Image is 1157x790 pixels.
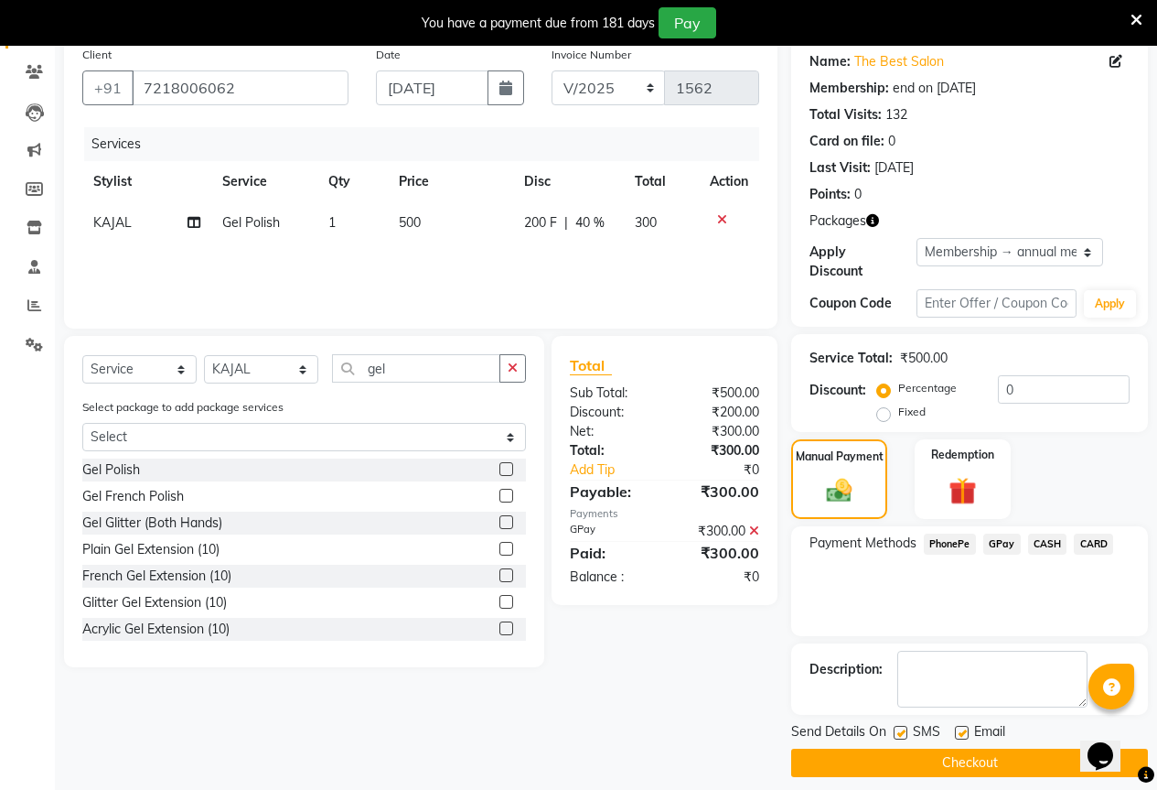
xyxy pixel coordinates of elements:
div: Services [84,127,773,161]
div: Gel Polish [82,460,140,480]
div: Acrylic Gel Extension (10) [82,620,230,639]
div: French Gel Extension (10) [82,567,231,586]
div: 0 [888,132,895,151]
div: Net: [556,422,665,441]
div: ₹300.00 [664,441,773,460]
th: Qty [317,161,388,202]
div: ₹0 [682,460,773,480]
label: Select package to add package services [82,399,284,416]
div: [DATE] [874,158,914,178]
span: CARD [1074,534,1113,555]
span: SMS [913,722,940,745]
div: Plain Gel Extension (10) [82,540,220,559]
div: ₹0 [664,568,773,587]
span: | [564,213,568,233]
div: Last Visit: [809,158,871,178]
div: Payable: [556,481,665,503]
a: Add Tip [556,460,682,480]
div: 132 [885,105,907,124]
label: Fixed [898,404,926,420]
span: Payment Methods [809,534,916,553]
div: ₹300.00 [664,481,773,503]
div: 0 [854,185,862,204]
div: Membership: [809,79,889,98]
div: end on [DATE] [893,79,976,98]
label: Client [82,47,112,63]
div: Card on file: [809,132,884,151]
span: CASH [1028,534,1067,555]
input: Enter Offer / Coupon Code [916,289,1077,318]
div: ₹300.00 [664,422,773,441]
label: Manual Payment [796,449,884,465]
th: Price [388,161,513,202]
span: Gel Polish [222,214,280,231]
div: Balance : [556,568,665,587]
span: PhonePe [924,534,976,555]
span: Packages [809,211,866,231]
div: Payments [570,506,759,522]
div: Total Visits: [809,105,882,124]
span: GPay [983,534,1021,555]
label: Invoice Number [552,47,631,63]
th: Total [624,161,699,202]
span: KAJAL [93,214,132,231]
div: Gel Glitter (Both Hands) [82,514,222,533]
div: ₹300.00 [664,522,773,541]
button: +91 [82,70,134,105]
th: Service [211,161,317,202]
label: Redemption [931,447,994,463]
div: Total: [556,441,665,460]
div: ₹500.00 [664,384,773,403]
span: 1 [328,214,336,231]
div: Service Total: [809,349,893,368]
div: Apply Discount [809,243,916,281]
div: ₹200.00 [664,403,773,422]
div: Discount: [556,403,665,422]
iframe: chat widget [1080,717,1139,772]
div: Coupon Code [809,294,916,313]
th: Stylist [82,161,211,202]
th: Disc [513,161,624,202]
span: Total [570,356,612,375]
div: ₹300.00 [664,542,773,564]
img: _cash.svg [819,476,861,505]
th: Action [699,161,759,202]
div: Paid: [556,542,665,564]
div: Points: [809,185,851,204]
span: Send Details On [791,722,886,745]
button: Checkout [791,749,1148,777]
span: 200 F [524,213,557,233]
button: Pay [659,7,716,38]
div: Sub Total: [556,384,665,403]
div: Discount: [809,381,866,400]
label: Percentage [898,380,957,396]
div: Glitter Gel Extension (10) [82,593,227,612]
input: Search by Name/Mobile/Email/Code [132,70,348,105]
div: Gel French Polish [82,487,184,506]
span: 300 [635,214,657,231]
span: 500 [399,214,421,231]
div: GPay [556,522,665,541]
button: Apply [1084,290,1136,318]
span: Email [974,722,1005,745]
input: Search or Scan [332,354,500,383]
a: The Best Salon [854,52,944,71]
div: You have a payment due from 181 days [422,14,655,33]
label: Date [376,47,401,63]
span: 40 % [575,213,605,233]
div: Description: [809,660,883,679]
div: ₹500.00 [900,349,948,368]
div: Name: [809,52,851,71]
img: _gift.svg [940,474,985,508]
